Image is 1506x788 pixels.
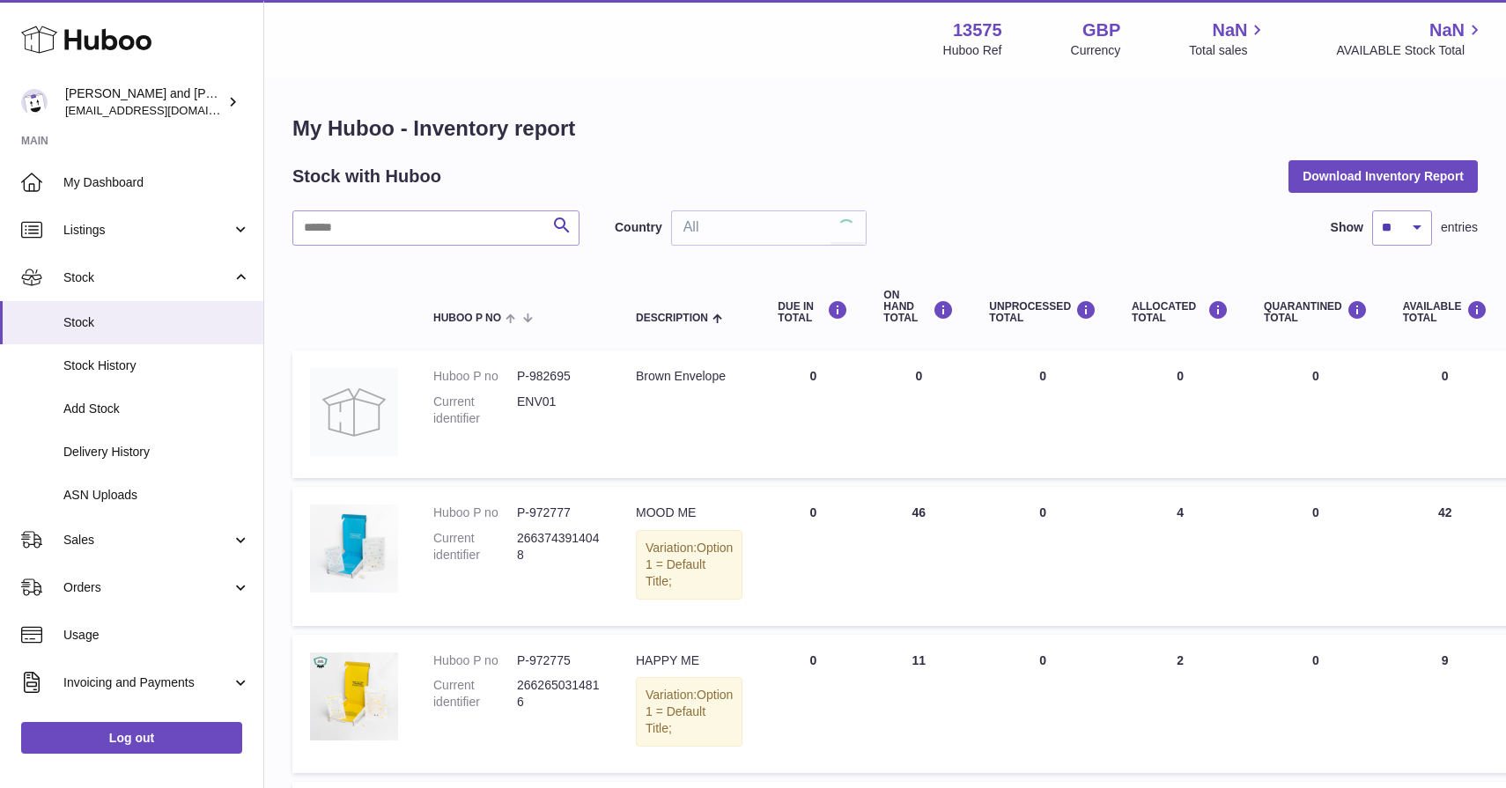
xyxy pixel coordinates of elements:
dd: 2663743914048 [517,530,601,563]
dd: 2662650314816 [517,677,601,711]
dt: Current identifier [433,394,517,427]
td: 11 [866,635,971,774]
div: Variation: [636,677,742,747]
span: Sales [63,532,232,549]
td: 46 [866,487,971,626]
span: 0 [1312,505,1319,519]
span: AVAILABLE Stock Total [1336,42,1485,59]
div: Currency [1071,42,1121,59]
td: 0 [760,635,866,774]
a: NaN Total sales [1189,18,1267,59]
img: product image [310,368,398,456]
div: [PERSON_NAME] and [PERSON_NAME] [65,85,224,119]
div: Variation: [636,530,742,600]
img: product image [310,504,398,593]
img: hello@montgomeryandevelyn.com [21,89,48,115]
h1: My Huboo - Inventory report [292,114,1478,143]
dt: Current identifier [433,530,517,563]
td: 0 [1385,350,1505,478]
dd: P-982695 [517,368,601,385]
span: Option 1 = Default Title; [646,688,733,735]
span: Stock [63,314,250,331]
td: 0 [1114,350,1246,478]
dd: P-972775 [517,652,601,669]
img: product image [310,652,398,740]
div: UNPROCESSED Total [989,300,1096,324]
dt: Huboo P no [433,504,517,521]
td: 4 [1114,487,1246,626]
h2: Stock with Huboo [292,165,441,188]
td: 0 [971,487,1114,626]
div: Brown Envelope [636,368,742,385]
span: entries [1441,219,1478,236]
div: Huboo Ref [943,42,1002,59]
dt: Huboo P no [433,652,517,669]
span: Usage [63,627,250,644]
span: Description [636,313,708,324]
div: ON HAND Total [883,290,954,325]
span: 0 [1312,369,1319,383]
span: Huboo P no [433,313,501,324]
span: Option 1 = Default Title; [646,541,733,588]
span: Delivery History [63,444,250,460]
a: NaN AVAILABLE Stock Total [1336,18,1485,59]
span: Invoicing and Payments [63,674,232,691]
span: My Dashboard [63,174,250,191]
span: Listings [63,222,232,239]
span: 0 [1312,653,1319,667]
div: HAPPY ME [636,652,742,669]
span: Stock [63,269,232,286]
span: Orders [63,579,232,596]
div: AVAILABLE Total [1403,300,1488,324]
span: Stock History [63,357,250,374]
dt: Current identifier [433,677,517,711]
span: Total sales [1189,42,1267,59]
button: Download Inventory Report [1288,160,1478,192]
td: 42 [1385,487,1505,626]
td: 0 [971,350,1114,478]
td: 0 [971,635,1114,774]
dd: ENV01 [517,394,601,427]
td: 0 [866,350,971,478]
td: 2 [1114,635,1246,774]
strong: GBP [1082,18,1120,42]
label: Show [1331,219,1363,236]
div: DUE IN TOTAL [778,300,848,324]
dd: P-972777 [517,504,601,521]
span: [EMAIL_ADDRESS][DOMAIN_NAME] [65,103,259,117]
span: ASN Uploads [63,487,250,504]
td: 0 [760,487,866,626]
strong: 13575 [953,18,1002,42]
div: QUARANTINED Total [1264,300,1368,324]
a: Log out [21,722,242,754]
label: Country [615,219,662,236]
span: NaN [1212,18,1247,42]
div: ALLOCATED Total [1132,300,1229,324]
td: 0 [760,350,866,478]
td: 9 [1385,635,1505,774]
span: NaN [1429,18,1465,42]
span: Add Stock [63,401,250,417]
dt: Huboo P no [433,368,517,385]
div: MOOD ME [636,504,742,521]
